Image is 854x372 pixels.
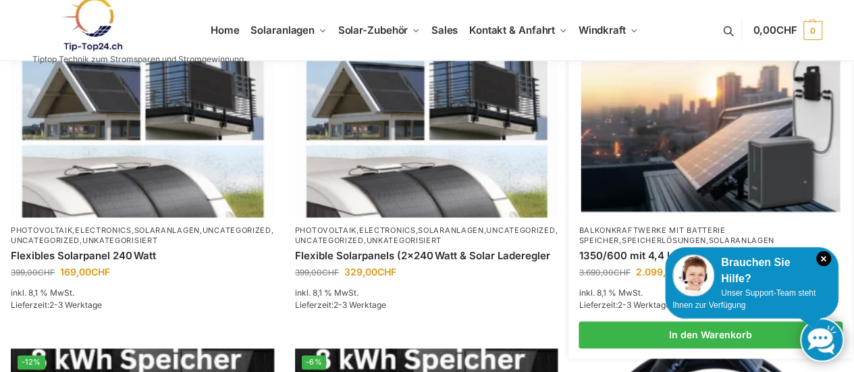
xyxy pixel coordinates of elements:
span: 2-3 Werktage [333,300,386,310]
img: Home 8 [11,20,275,217]
i: Schließen [816,251,831,266]
span: CHF [377,266,396,277]
bdi: 169,00 [60,266,110,277]
span: Windkraft [579,24,626,36]
bdi: 3.690,00 [579,267,630,277]
img: Home 8 [295,20,559,217]
p: inkl. 8,1 % MwSt. [579,287,843,299]
a: Solaranlagen [418,225,483,235]
span: 0 [803,21,822,40]
a: Photovoltaik [11,225,72,235]
span: CHF [38,267,55,277]
span: CHF [322,267,339,277]
bdi: 399,00 [11,267,55,277]
span: Lieferzeit: [579,300,670,310]
a: -43%Balkonkraftwerk mit Marstek Speicher [581,22,840,216]
a: Uncategorized [11,236,80,245]
a: Electronics [75,225,132,235]
span: Lieferzeit: [295,300,386,310]
a: -18%Flexible Solar Module für Wohnmobile Camping Balkon [295,20,559,217]
p: , , , , , [295,225,559,246]
bdi: 399,00 [295,267,339,277]
a: Uncategorized [203,225,271,235]
a: Uncategorized [295,236,364,245]
a: -58%Flexible Solar Module für Wohnmobile Camping Balkon [11,20,275,217]
a: 0,00CHF 0 [753,10,822,51]
span: Sales [431,24,458,36]
a: In den Warenkorb legen: „1350/600 mit 4,4 kWh Marstek Speicher“ [579,321,843,348]
img: Customer service [672,255,714,296]
span: Unser Support-Team steht Ihnen zur Verfügung [672,288,816,310]
a: Solaranlagen [134,225,200,235]
span: Lieferzeit: [11,300,102,310]
a: Speicherlösungen [622,236,706,245]
span: Kontakt & Anfahrt [469,24,555,36]
a: Solaranlagen [709,236,774,245]
a: Unkategorisiert [366,236,442,245]
a: Photovoltaik [295,225,356,235]
p: Tiptop Technik zum Stromsparen und Stromgewinnung [32,55,244,63]
a: Electronics [359,225,416,235]
bdi: 329,00 [344,266,396,277]
a: Flexibles Solarpanel 240 Watt [11,249,275,263]
span: CHF [91,266,110,277]
p: inkl. 8,1 % MwSt. [295,287,559,299]
a: Balkonkraftwerke mit Batterie Speicher [579,225,725,245]
a: Unkategorisiert [82,236,158,245]
div: Brauchen Sie Hilfe? [672,255,831,287]
a: 1350/600 mit 4,4 kWh Marstek Speicher [579,249,843,263]
img: Home 10 [581,22,840,216]
span: 2-3 Werktage [49,300,102,310]
span: 2-3 Werktage [617,300,670,310]
p: inkl. 8,1 % MwSt. [11,287,275,299]
span: Solar-Zubehör [338,24,408,36]
p: , , , , , [11,225,275,246]
span: Solaranlagen [250,24,315,36]
bdi: 2.099,00 [635,266,696,277]
a: Uncategorized [486,225,555,235]
p: , , [579,225,843,246]
span: CHF [613,267,630,277]
span: CHF [776,24,797,36]
span: 0,00 [753,24,797,36]
a: Flexible Solarpanels (2×240 Watt & Solar Laderegler [295,249,559,263]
